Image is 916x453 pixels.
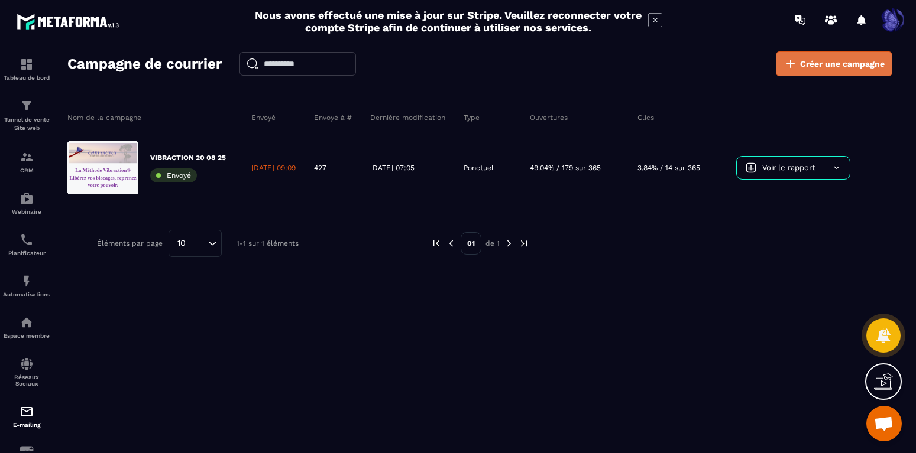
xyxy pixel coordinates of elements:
p: Planificateur [3,250,50,256]
span: 10 [173,237,190,250]
img: formation [20,150,34,164]
p: 427 [314,163,326,172]
p: Ouvertures [530,113,568,122]
p: Tableau de bord [3,74,50,81]
p: [DATE] 09:09 [251,163,296,172]
a: automationsautomationsWebinaire [3,182,50,224]
span: Envoyé [167,171,191,180]
img: scheduler [20,233,34,247]
p: Envoyé [251,113,276,122]
a: Créer une campagne [776,51,892,76]
img: next [504,238,514,249]
img: formation [20,99,34,113]
p: Ponctuel [464,163,494,172]
a: automationsautomationsAutomatisations [3,265,50,307]
p: Envoyé à # [314,113,352,122]
img: formation [20,57,34,71]
p: Tunnel de vente Site web [3,116,50,132]
img: email [20,405,34,419]
p: Clics [637,113,654,122]
p: Type [464,113,480,122]
span: Voir le rapport [762,163,815,172]
strong: La Méthode Vibraction® Libérez vos blocages, reprenez votre pouvoir. [7,87,230,154]
p: 1-1 sur 1 éléments [237,239,299,247]
a: emailemailE-mailing [3,396,50,437]
p: E-mailing [3,422,50,428]
p: Dernière modification [370,113,445,122]
p: [DATE] 07:05 [370,163,415,172]
p: Webinaire [3,208,50,215]
img: automations [20,191,34,206]
img: logo [17,11,123,32]
p: de 1 [485,239,500,248]
p: CRM [3,167,50,174]
h2: Nous avons effectué une mise à jour sur Stripe. Veuillez reconnecter votre compte Stripe afin de ... [254,9,642,34]
p: Éléments par page [97,239,163,247]
p: VIBRACTION 20 08 25 [150,153,226,162]
img: prev [446,238,457,249]
input: Search for option [190,237,205,250]
h2: Campagne de courrier [67,52,222,76]
div: Search for option [169,230,222,257]
img: prev [431,238,442,249]
p: 49.04% / 179 sur 365 [530,163,601,172]
div: Open chat [866,406,902,441]
span: Créer une campagne [800,58,885,70]
p: Automatisations [3,291,50,298]
a: formationformationCRM [3,141,50,182]
p: Hello la Team !! [7,170,229,187]
img: icon [746,162,756,173]
a: formationformationTunnel de vente Site web [3,90,50,141]
p: 3.84% / 14 sur 365 [637,163,700,172]
img: social-network [20,357,34,371]
a: schedulerschedulerPlanificateur [3,224,50,265]
p: 01 [461,232,481,255]
a: Voir le rapport [737,157,826,179]
a: social-networksocial-networkRéseaux Sociaux [3,348,50,396]
p: Réseaux Sociaux [3,374,50,387]
a: automationsautomationsEspace membre [3,307,50,348]
img: automations [20,315,34,330]
a: formationformationTableau de bord [3,48,50,90]
img: next [519,238,529,249]
p: Nom de la campagne [67,113,141,122]
img: automations [20,274,34,288]
p: Espace membre [3,333,50,339]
